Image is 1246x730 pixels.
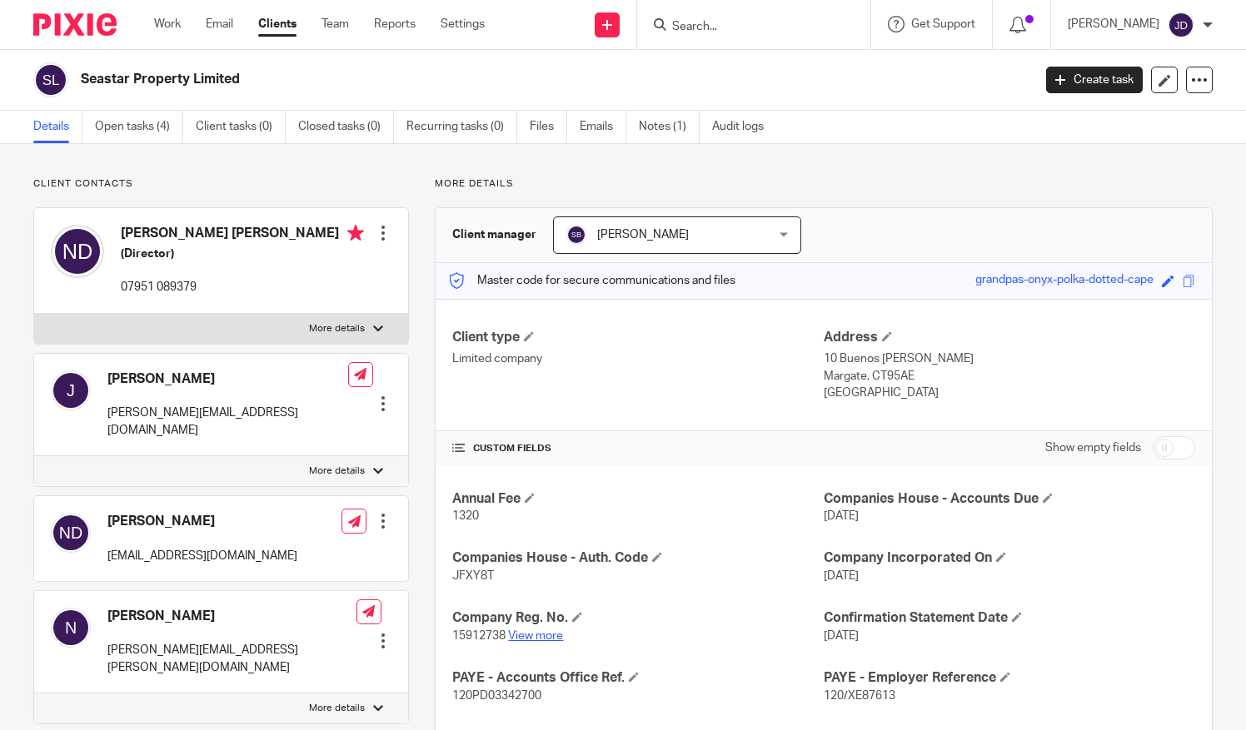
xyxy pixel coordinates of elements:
h2: Seastar Property Limited [81,71,833,88]
a: Clients [258,16,297,32]
a: Files [530,111,567,143]
p: [EMAIL_ADDRESS][DOMAIN_NAME] [107,548,297,564]
a: Open tasks (4) [95,111,183,143]
h4: Company Incorporated On [824,549,1195,567]
span: [DATE] [824,570,859,582]
p: 10 Buenos [PERSON_NAME] [824,350,1195,367]
img: svg%3E [51,513,91,553]
p: [PERSON_NAME][EMAIL_ADDRESS][DOMAIN_NAME] [107,405,348,439]
a: Reports [374,16,416,32]
h4: Companies House - Auth. Code [452,549,824,567]
span: 15912738 [452,630,506,642]
img: svg%3E [51,608,91,648]
a: Email [206,16,233,32]
p: More details [309,702,365,715]
h4: [PERSON_NAME] [107,370,348,388]
a: Team [321,16,349,32]
span: 120/XE87613 [824,690,895,702]
span: [DATE] [824,510,859,522]
p: 07951 089379 [121,279,364,295]
h4: PAYE - Accounts Office Ref. [452,669,824,687]
i: Primary [347,225,364,241]
p: Limited company [452,350,824,367]
a: Details [33,111,82,143]
span: 1320 [452,510,479,522]
span: Get Support [911,18,975,30]
a: View more [508,630,563,642]
img: svg%3E [566,225,586,245]
p: [PERSON_NAME][EMAIL_ADDRESS][PERSON_NAME][DOMAIN_NAME] [107,642,356,676]
a: Audit logs [712,111,776,143]
p: [GEOGRAPHIC_DATA] [824,385,1195,401]
h4: Company Reg. No. [452,609,824,627]
p: More details [309,464,365,478]
h4: CUSTOM FIELDS [452,442,824,455]
h4: Companies House - Accounts Due [824,490,1195,508]
img: svg%3E [51,370,91,410]
p: More details [309,322,365,335]
img: svg%3E [1168,12,1194,38]
img: svg%3E [51,225,104,278]
p: [PERSON_NAME] [1068,16,1159,32]
a: Emails [580,111,626,143]
p: Client contacts [33,177,409,191]
h4: Client type [452,329,824,346]
img: Pixie [33,13,117,36]
h4: [PERSON_NAME] [107,513,297,530]
h5: (Director) [121,246,364,262]
p: Master code for secure communications and files [448,272,735,289]
div: grandpas-onyx-polka-dotted-cape [975,271,1154,291]
h3: Client manager [452,226,536,243]
h4: Annual Fee [452,490,824,508]
h4: [PERSON_NAME] [107,608,356,625]
span: JFXY8T [452,570,494,582]
h4: PAYE - Employer Reference [824,669,1195,687]
a: Notes (1) [639,111,700,143]
a: Settings [441,16,485,32]
h4: Confirmation Statement Date [824,609,1195,627]
h4: Address [824,329,1195,346]
a: Work [154,16,181,32]
a: Create task [1046,67,1143,93]
p: Margate, CT95AE [824,368,1195,385]
h4: [PERSON_NAME] [PERSON_NAME] [121,225,364,246]
img: svg%3E [33,62,68,97]
label: Show empty fields [1045,439,1141,456]
a: Recurring tasks (0) [406,111,517,143]
a: Client tasks (0) [196,111,286,143]
span: [DATE] [824,630,859,642]
a: Closed tasks (0) [298,111,394,143]
span: [PERSON_NAME] [597,229,689,241]
input: Search [670,20,820,35]
p: More details [435,177,1213,191]
span: 120PD03342700 [452,690,541,702]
